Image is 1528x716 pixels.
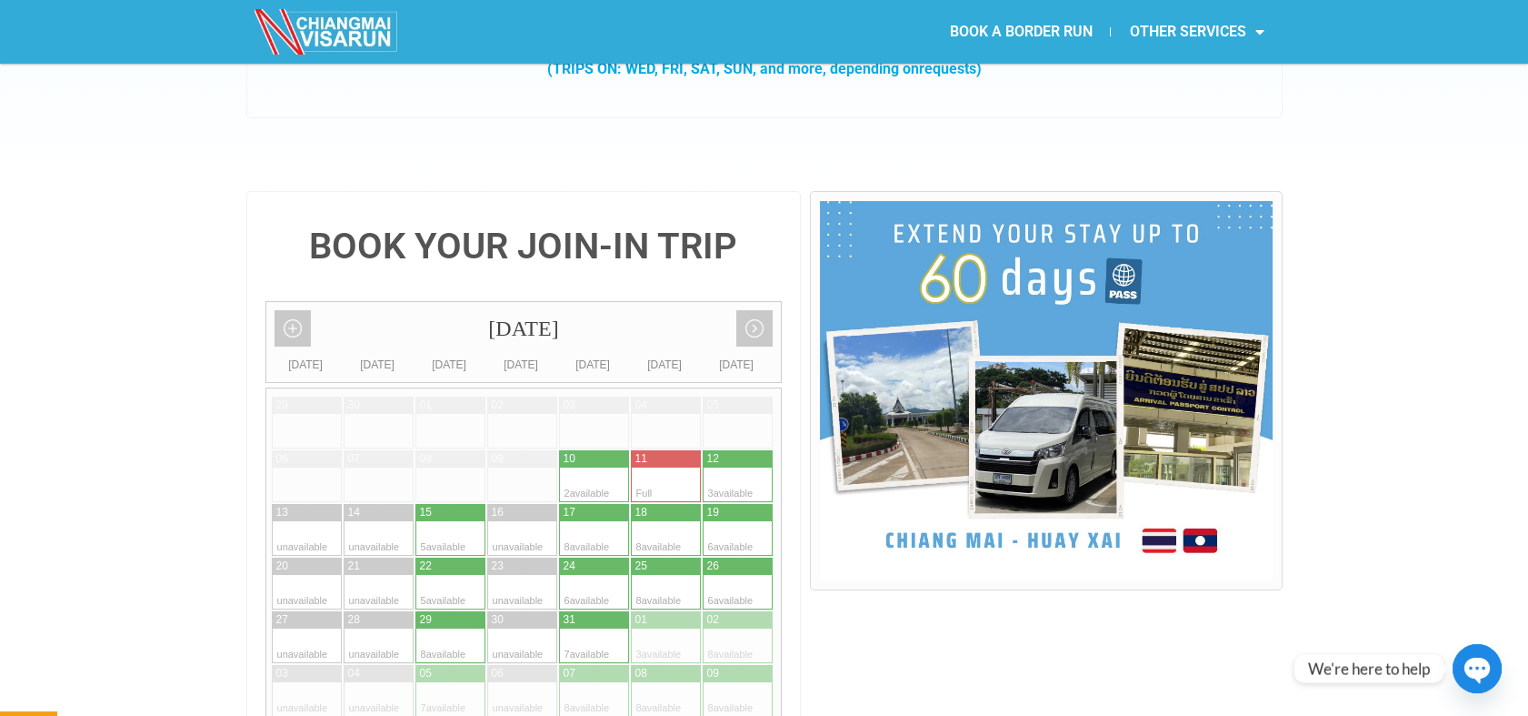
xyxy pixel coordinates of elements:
[931,11,1110,53] a: BOOK A BORDER RUN
[270,356,342,374] div: [DATE]
[492,505,504,520] div: 16
[547,60,982,77] strong: (TRIPS ON: WED, FRI, SAT, SUN, and more, depending on
[342,356,414,374] div: [DATE]
[348,612,360,628] div: 28
[348,398,360,413] div: 30
[564,398,575,413] div: 03
[276,451,288,467] div: 06
[276,398,288,413] div: 29
[276,559,288,574] div: 20
[635,666,647,681] div: 08
[635,559,647,574] div: 25
[564,505,575,520] div: 17
[707,612,719,628] div: 02
[1111,11,1282,53] a: OTHER SERVICES
[707,559,719,574] div: 26
[420,451,432,467] div: 08
[635,612,647,628] div: 01
[707,451,719,467] div: 12
[420,505,432,520] div: 15
[265,228,783,265] h4: BOOK YOUR JOIN-IN TRIP
[492,666,504,681] div: 06
[276,666,288,681] div: 03
[420,559,432,574] div: 22
[564,559,575,574] div: 24
[420,398,432,413] div: 01
[348,666,360,681] div: 04
[557,356,629,374] div: [DATE]
[348,559,360,574] div: 21
[420,612,432,628] div: 29
[414,356,485,374] div: [DATE]
[266,302,782,356] div: [DATE]
[348,505,360,520] div: 14
[635,398,647,413] div: 04
[764,11,1282,53] nav: Menu
[492,612,504,628] div: 30
[635,505,647,520] div: 18
[701,356,773,374] div: [DATE]
[492,398,504,413] div: 02
[707,666,719,681] div: 09
[707,505,719,520] div: 19
[420,666,432,681] div: 05
[635,451,647,467] div: 11
[492,559,504,574] div: 23
[485,356,557,374] div: [DATE]
[564,451,575,467] div: 10
[707,398,719,413] div: 05
[919,60,982,77] span: requests)
[564,666,575,681] div: 07
[564,612,575,628] div: 31
[276,505,288,520] div: 13
[276,612,288,628] div: 27
[629,356,701,374] div: [DATE]
[348,451,360,467] div: 07
[492,451,504,467] div: 09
